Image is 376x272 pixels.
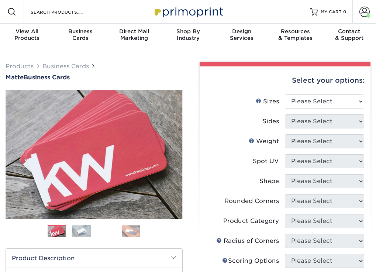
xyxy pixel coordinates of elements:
div: Services [215,28,269,41]
a: BusinessCards [54,24,108,47]
a: Business Cards [42,63,89,70]
div: & Templates [269,28,322,41]
div: Select your options: [206,66,365,94]
img: Business Cards 02 [72,225,91,237]
span: Design [215,28,269,35]
img: Business Cards 03 [97,222,115,240]
div: Weight [249,137,279,146]
img: Business Cards 01 [48,222,66,241]
div: Sides [262,117,279,126]
div: Sizes [256,97,279,106]
div: Product Category [223,217,279,225]
img: Matte 01 [6,66,183,243]
div: Shape [259,177,279,186]
a: Resources& Templates [269,24,322,47]
span: 0 [343,9,346,14]
span: MY CART [321,9,342,15]
div: Spot UV [253,157,279,166]
input: SEARCH PRODUCTS..... [30,7,102,16]
a: Products [6,63,34,70]
a: Contact& Support [322,24,376,47]
span: Matte [6,74,24,81]
div: Scoring Options [222,256,279,265]
img: Primoprint [151,4,225,20]
img: Business Cards 04 [122,225,140,237]
div: & Support [322,28,376,41]
span: Direct Mail [107,28,161,35]
span: Contact [322,28,376,35]
div: Radius of Corners [216,237,279,245]
h2: Product Description [6,249,182,268]
a: Direct MailMarketing [107,24,161,47]
a: DesignServices [215,24,269,47]
span: Business [54,28,108,35]
a: MatteBusiness Cards [6,74,183,81]
div: Cards [54,28,108,41]
h1: Business Cards [6,74,183,81]
div: Rounded Corners [224,197,279,206]
span: Resources [269,28,322,35]
span: Shop By [161,28,215,35]
a: Shop ByIndustry [161,24,215,47]
div: Marketing [107,28,161,41]
div: Industry [161,28,215,41]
